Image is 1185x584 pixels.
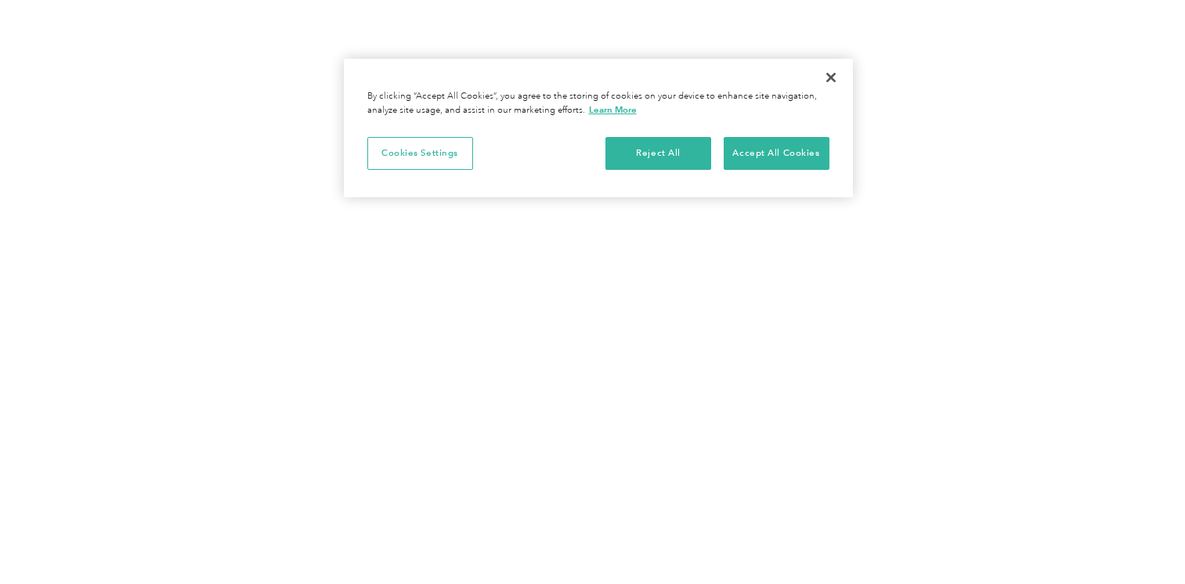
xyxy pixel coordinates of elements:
button: Accept All Cookies [724,137,829,170]
button: Cookies Settings [367,137,473,170]
a: More information about your privacy, opens in a new tab [589,104,637,115]
button: Reject All [605,137,711,170]
button: Close [814,60,848,95]
div: Privacy [344,59,853,197]
div: Cookie banner [344,59,853,197]
div: By clicking “Accept All Cookies”, you agree to the storing of cookies on your device to enhance s... [367,90,829,117]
